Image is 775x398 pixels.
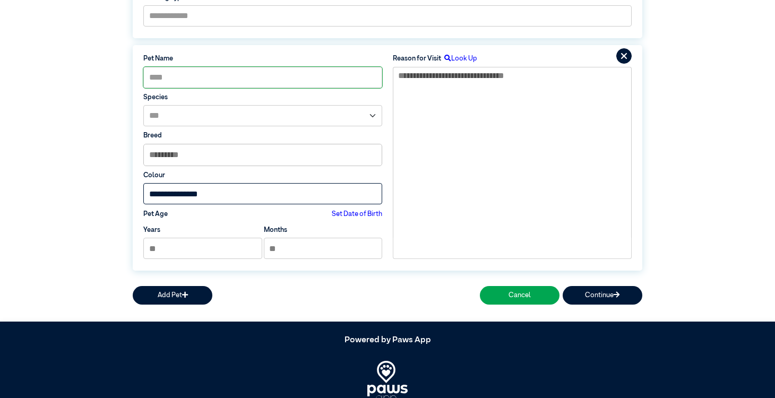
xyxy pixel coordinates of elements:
[143,54,382,64] label: Pet Name
[441,54,477,64] label: Look Up
[143,225,160,235] label: Years
[332,209,382,219] label: Set Date of Birth
[264,225,287,235] label: Months
[133,286,212,305] button: Add Pet
[480,286,559,305] button: Cancel
[143,170,382,180] label: Colour
[143,209,168,219] label: Pet Age
[133,335,642,345] h5: Powered by Paws App
[143,92,382,102] label: Species
[563,286,642,305] button: Continue
[143,131,382,141] label: Breed
[393,54,441,64] label: Reason for Visit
